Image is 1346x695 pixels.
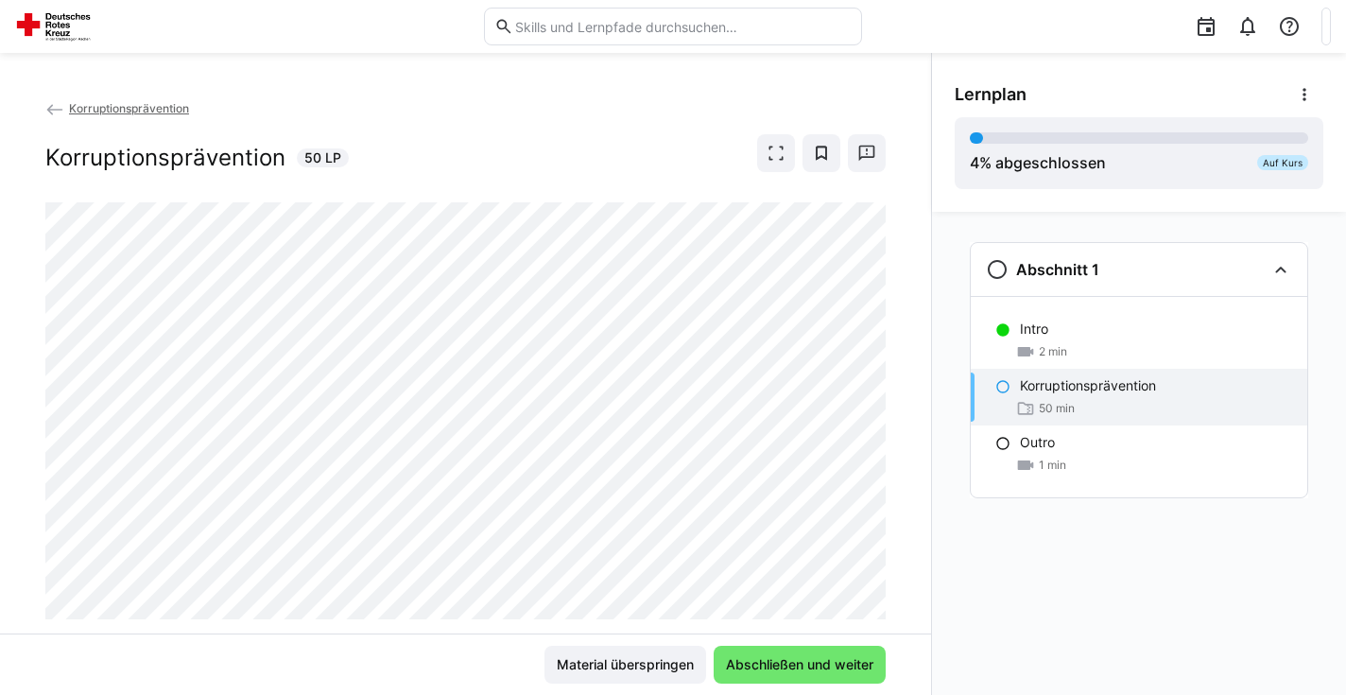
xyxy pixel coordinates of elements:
[304,148,341,167] span: 50 LP
[45,101,189,115] a: Korruptionsprävention
[1039,401,1075,416] span: 50 min
[69,101,189,115] span: Korruptionsprävention
[544,646,706,684] button: Material überspringen
[1257,155,1308,170] div: Auf Kurs
[970,151,1106,174] div: % abgeschlossen
[1039,344,1067,359] span: 2 min
[1020,376,1156,395] p: Korruptionsprävention
[723,655,876,674] span: Abschließen und weiter
[554,655,697,674] span: Material überspringen
[1039,458,1066,473] span: 1 min
[955,84,1027,105] span: Lernplan
[970,153,979,172] span: 4
[714,646,886,684] button: Abschließen und weiter
[1020,433,1055,452] p: Outro
[45,144,285,172] h2: Korruptionsprävention
[1016,260,1099,279] h3: Abschnitt 1
[513,18,852,35] input: Skills und Lernpfade durchsuchen…
[1020,320,1048,339] p: Intro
